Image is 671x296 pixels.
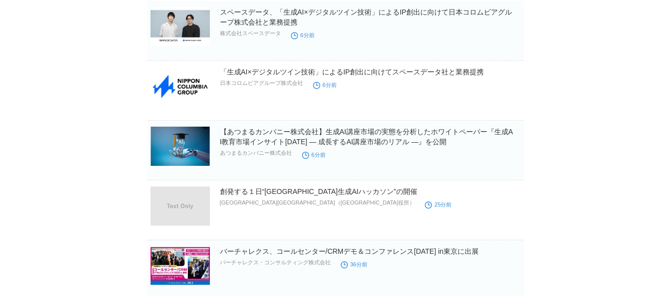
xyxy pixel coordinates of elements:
[151,127,210,166] img: 【あつまるカンパニー株式会社】生成AI講座市場の実態を分析したホワイトペーパー『生成AI教育市場インサイト2025 ― 成長するAI講座市場のリアル ―』を公開
[220,8,512,26] a: スペースデータ、「生成AI×デジタルツイン技術」によるIP創出に向けて日本コロムビアグループ株式会社と業務提携
[151,246,210,285] img: バーチャレクス、コールセンター/CRMデモ＆コンファレンス2025 in東京に出展
[220,259,331,266] p: バーチャレクス・コンサルティング株式会社
[220,128,513,146] a: 【あつまるカンパニー株式会社】生成AI講座市場の実態を分析したホワイトペーパー『生成AI教育市場インサイト[DATE] ― 成長するAI講座市場のリアル ―』を公開
[220,199,415,207] p: [GEOGRAPHIC_DATA][GEOGRAPHIC_DATA]（[GEOGRAPHIC_DATA]役所）
[291,32,315,38] time: 6分前
[220,247,479,255] a: バーチャレクス、コールセンター/CRMデモ＆コンファレンス[DATE] in東京に出展
[341,261,367,267] time: 36分前
[220,187,417,195] a: 創発する１日“[GEOGRAPHIC_DATA]生成AIハッカソン”の開催
[151,186,210,226] img: 創発する１日“北九州市生成AIハッカソン”の開催
[151,67,210,106] img: 「生成AI×デジタルツイン技術」によるIP創出に向けてスペースデータ社と業務提携
[220,79,303,87] p: 日本コロムビアグループ株式会社
[220,68,484,76] a: 「生成AI×デジタルツイン技術」によるIP創出に向けてスペースデータ社と業務提携
[313,82,337,88] time: 6分前
[220,30,281,37] p: 株式会社スペースデータ
[302,152,326,158] time: 6分前
[220,149,292,157] p: あつまるカンパニー株式会社
[425,202,452,208] time: 25分前
[151,7,210,46] img: スペースデータ、「生成AI×デジタルツイン技術」によるIP創出に向けて日本コロムビアグループ株式会社と業務提携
